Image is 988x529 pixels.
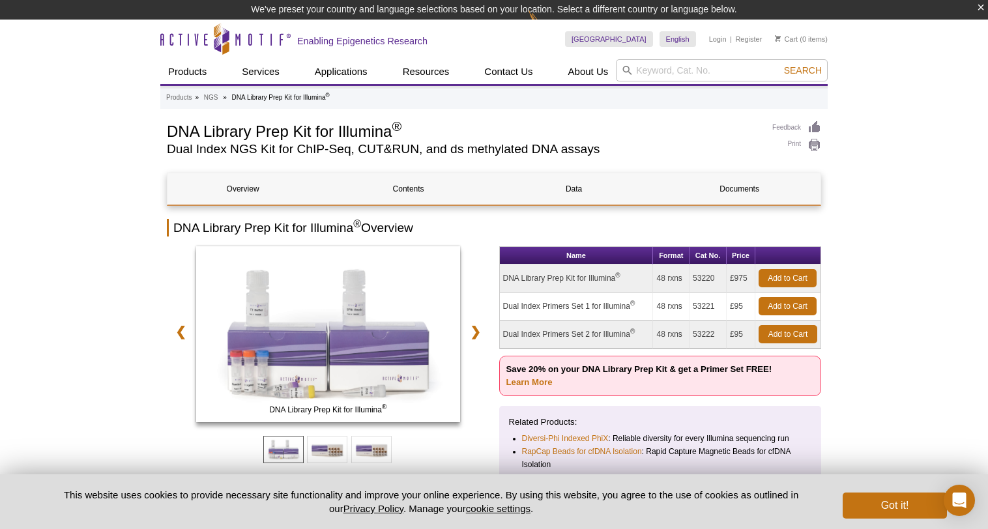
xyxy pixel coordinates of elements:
a: Data [499,173,649,205]
a: Diversi-Phi Indexed PhiX [522,432,609,445]
td: 48 rxns [653,264,690,293]
a: DNA Library Prep Kit for Illumina [196,246,460,426]
li: : Reliable diversity for every Illumina sequencing run [522,432,800,445]
td: £975 [727,264,755,293]
a: English [660,31,696,47]
sup: ® [353,218,361,229]
a: ❮ [167,317,195,347]
td: Dual Index Primers Set 1 for Illumina [500,293,654,321]
a: Products [160,59,214,84]
li: (0 items) [775,31,828,47]
a: About Us [560,59,617,84]
a: Register [735,35,762,44]
a: Contents [333,173,484,205]
li: : Rapid Capture Magnetic Beads for cfDNA Isolation [522,445,800,471]
th: Cat No. [690,247,727,264]
td: £95 [727,321,755,349]
td: 53222 [690,321,727,349]
a: Add to Cart [759,269,817,287]
td: Dual Index Primers Set 2 for Illumina [500,321,654,349]
h2: DNA Library Prep Kit for Illumina Overview [167,219,821,236]
input: Keyword, Cat. No. [616,59,828,81]
a: Learn More [506,377,553,387]
a: Products [166,92,192,104]
img: Change Here [529,10,563,40]
sup: ® [382,403,386,410]
td: 48 rxns [653,293,690,321]
a: ❯ [461,317,489,347]
h2: Enabling Epigenetics Research [297,35,428,47]
span: DNA Library Prep Kit for Illumina [199,403,457,416]
td: £95 [727,293,755,321]
a: [GEOGRAPHIC_DATA] [565,31,653,47]
button: Got it! [843,493,947,519]
strong: Save 20% on your DNA Library Prep Kit & get a Primer Set FREE! [506,364,772,387]
li: » [223,94,227,101]
a: Services [234,59,287,84]
a: Cart [775,35,798,44]
div: Open Intercom Messenger [944,485,975,516]
li: » [195,94,199,101]
span: Search [784,65,822,76]
button: Search [780,64,826,76]
li: DNA Library Prep Kit for Illumina [232,94,330,101]
img: DNA Library Prep Kit for Illumina [196,246,460,422]
sup: ® [615,272,620,279]
a: Applications [307,59,375,84]
a: Print [772,138,821,152]
a: Login [709,35,727,44]
td: 53221 [690,293,727,321]
sup: ® [630,300,635,307]
a: Add to Cart [759,297,817,315]
sup: ® [630,328,635,335]
a: Privacy Policy [343,503,403,514]
a: Documents [664,173,815,205]
button: cookie settings [466,503,530,514]
td: 48 rxns [653,321,690,349]
li: | [730,31,732,47]
th: Price [727,247,755,264]
a: Feedback [772,121,821,135]
sup: ® [392,119,401,134]
h1: DNA Library Prep Kit for Illumina [167,121,759,140]
a: Overview [167,173,318,205]
th: Name [500,247,654,264]
a: NGS [204,92,218,104]
a: Contact Us [476,59,540,84]
p: This website uses cookies to provide necessary site functionality and improve your online experie... [41,488,821,515]
sup: ® [326,92,330,98]
td: 53220 [690,264,727,293]
a: Add to Cart [759,325,817,343]
p: Related Products: [509,416,812,429]
td: DNA Library Prep Kit for Illumina [500,264,654,293]
th: Format [653,247,690,264]
a: RapCap Beads for cfDNA Isolation [522,445,642,458]
h2: Dual Index NGS Kit for ChIP-Seq, CUT&RUN, and ds methylated DNA assays [167,143,759,155]
a: Resources [395,59,458,84]
img: Your Cart [775,35,781,42]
